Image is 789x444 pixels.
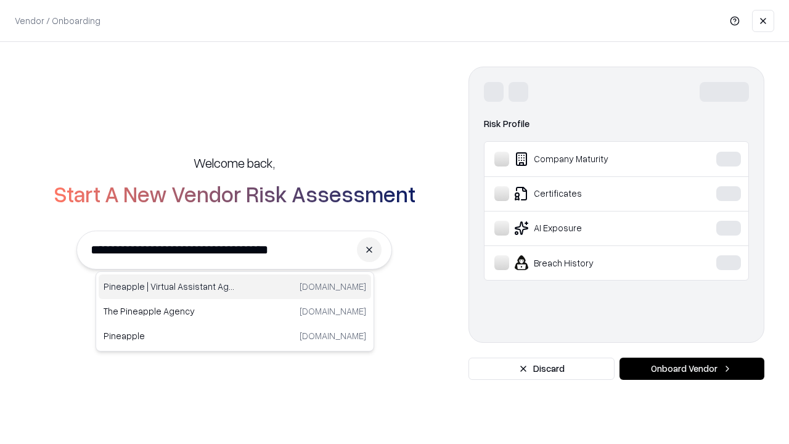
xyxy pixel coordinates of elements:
button: Discard [468,358,615,380]
div: Certificates [494,186,679,201]
p: Pineapple | Virtual Assistant Agency [104,280,235,293]
p: [DOMAIN_NAME] [300,280,366,293]
div: Risk Profile [484,117,749,131]
p: The Pineapple Agency [104,305,235,318]
div: Suggestions [96,271,374,351]
p: Vendor / Onboarding [15,14,100,27]
p: Pineapple [104,329,235,342]
div: AI Exposure [494,221,679,236]
button: Onboard Vendor [619,358,764,380]
div: Breach History [494,255,679,270]
div: Company Maturity [494,152,679,166]
p: [DOMAIN_NAME] [300,305,366,318]
h5: Welcome back, [194,154,275,171]
h2: Start A New Vendor Risk Assessment [54,181,415,206]
p: [DOMAIN_NAME] [300,329,366,342]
